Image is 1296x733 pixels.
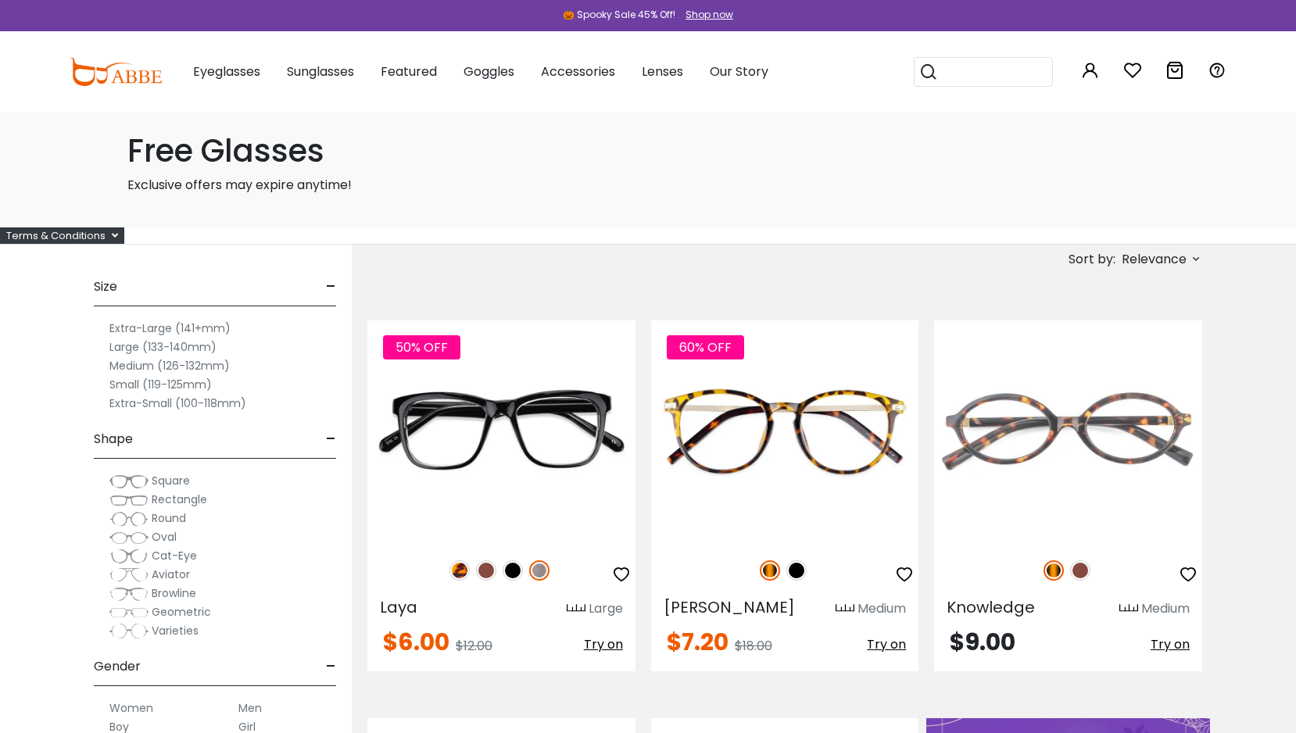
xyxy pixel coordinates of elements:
span: Knowledge [947,596,1035,618]
span: $18.00 [735,637,772,655]
span: $7.20 [667,625,729,659]
img: Browline.png [109,586,149,602]
label: Large (133-140mm) [109,338,217,356]
img: Oval.png [109,530,149,545]
span: Laya [380,596,417,618]
div: Large [589,599,623,618]
span: Lenses [642,63,683,80]
img: Gun [529,560,550,581]
span: Rectangle [152,492,207,507]
img: Gun Laya - Plastic ,Universal Bridge Fit [367,320,635,544]
img: Black [503,560,523,581]
label: Extra-Large (141+mm) [109,319,231,338]
span: Varieties [152,623,199,638]
span: Accessories [541,63,615,80]
span: Oval [152,529,177,545]
span: $9.00 [950,625,1015,659]
span: Square [152,473,190,488]
img: Black [786,560,807,581]
label: Medium (126-132mm) [109,356,230,375]
span: $12.00 [456,637,492,655]
span: Relevance [1122,245,1187,274]
img: Tortoise Knowledge - Acetate ,Universal Bridge Fit [934,320,1202,544]
img: Varieties.png [109,623,149,639]
img: Round.png [109,511,149,527]
span: Try on [584,635,623,653]
span: Shape [94,420,133,458]
label: Women [109,699,153,717]
span: - [326,648,336,685]
img: abbeglasses.com [70,58,162,86]
span: - [326,268,336,306]
img: Aviator.png [109,567,149,583]
img: Tortoise [1044,560,1064,581]
span: 50% OFF [383,335,460,359]
span: Sort by: [1069,250,1115,268]
img: Cat-Eye.png [109,549,149,564]
span: Featured [381,63,437,80]
img: size ruler [1119,603,1138,615]
span: Eyeglasses [193,63,260,80]
div: 🎃 Spooky Sale 45% Off! [563,8,675,22]
span: Goggles [464,63,514,80]
img: Square.png [109,474,149,489]
span: Browline [152,585,196,601]
a: Shop now [678,8,733,21]
span: Round [152,510,186,526]
img: size ruler [567,603,585,615]
span: Aviator [152,567,190,582]
span: 60% OFF [667,335,744,359]
label: Extra-Small (100-118mm) [109,394,246,413]
img: Brown [1070,560,1090,581]
button: Try on [867,631,906,659]
img: Leopard [449,560,470,581]
span: Sunglasses [287,63,354,80]
img: Geometric.png [109,605,149,620]
span: Our Story [710,63,768,80]
button: Try on [1151,631,1190,659]
span: [PERSON_NAME] [664,596,795,618]
span: Size [94,268,117,306]
span: Cat-Eye [152,548,197,563]
img: size ruler [836,603,854,615]
span: - [326,420,336,458]
div: Medium [1141,599,1190,618]
button: Try on [584,631,623,659]
img: Rectangle.png [109,492,149,508]
label: Men [238,699,262,717]
span: Gender [94,648,141,685]
span: Try on [867,635,906,653]
img: Brown [476,560,496,581]
span: Geometric [152,604,211,620]
div: Shop now [686,8,733,22]
p: Exclusive offers may expire anytime! [127,176,1169,195]
div: Medium [857,599,906,618]
img: Tortoise Callie - Combination ,Universal Bridge Fit [651,320,919,544]
h1: Free Glasses [127,132,1169,170]
label: Small (119-125mm) [109,375,212,394]
span: Try on [1151,635,1190,653]
span: $6.00 [383,625,449,659]
img: Tortoise [760,560,780,581]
